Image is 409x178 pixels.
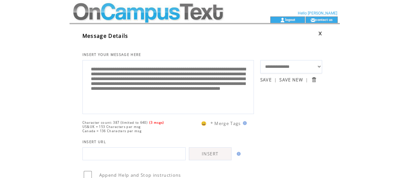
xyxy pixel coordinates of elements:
[82,52,141,57] span: INSERT YOUR MESSAGE HERE
[306,77,308,83] span: |
[260,77,272,83] a: SAVE
[310,17,315,23] img: contact_us_icon.gif
[82,32,128,39] span: Message Details
[311,77,317,83] input: Submit
[82,140,106,144] span: INSERT URL
[82,120,148,125] span: Character count: 387 (limited to 640)
[315,17,332,22] a: contact us
[149,120,164,125] span: (3 msgs)
[285,17,295,22] a: logout
[274,77,277,83] span: |
[298,11,337,16] span: Hello [PERSON_NAME]
[235,152,241,156] img: help.gif
[189,147,231,160] a: INSERT
[201,120,207,126] span: 😀
[82,125,141,129] span: US&UK = 153 Characters per msg
[241,121,247,125] img: help.gif
[279,77,303,83] a: SAVE NEW
[210,120,241,126] span: * Merge Tags
[82,129,142,133] span: Canada = 136 Characters per msg
[280,17,285,23] img: account_icon.gif
[99,172,181,178] span: Append Help and Stop instructions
